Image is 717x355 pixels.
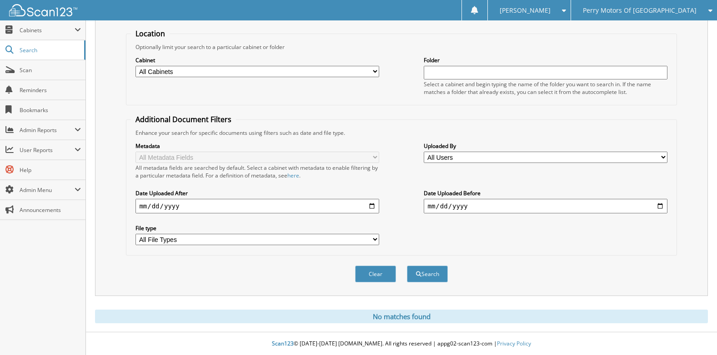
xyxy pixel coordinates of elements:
div: All metadata fields are searched by default. Select a cabinet with metadata to enable filtering b... [135,164,379,179]
input: start [135,199,379,213]
a: here [287,172,299,179]
span: Scan [20,66,81,74]
div: Enhance your search for specific documents using filters such as date and file type. [131,129,672,137]
a: Privacy Policy [497,340,531,347]
button: Clear [355,266,396,282]
label: Uploaded By [424,142,667,150]
span: Admin Reports [20,126,75,134]
span: Admin Menu [20,186,75,194]
button: Search [407,266,448,282]
div: Select a cabinet and begin typing the name of the folder you want to search in. If the name match... [424,80,667,96]
div: No matches found [95,310,708,323]
span: Reminders [20,86,81,94]
span: Cabinets [20,26,75,34]
legend: Additional Document Filters [131,114,236,124]
legend: Location [131,29,170,39]
label: Date Uploaded Before [424,189,667,197]
label: Metadata [135,142,379,150]
img: scan123-logo-white.svg [9,4,77,16]
span: [PERSON_NAME] [500,8,551,13]
div: Optionally limit your search to a particular cabinet or folder [131,43,672,51]
span: Help [20,166,81,174]
label: Date Uploaded After [135,189,379,197]
span: Announcements [20,206,81,214]
iframe: Chat Widget [672,311,717,355]
div: © [DATE]-[DATE] [DOMAIN_NAME]. All rights reserved | appg02-scan123-com | [86,333,717,355]
span: Search [20,46,80,54]
span: Perry Motors Of [GEOGRAPHIC_DATA] [583,8,697,13]
span: Bookmarks [20,106,81,114]
input: end [424,199,667,213]
label: Cabinet [135,56,379,64]
span: User Reports [20,146,75,154]
label: File type [135,224,379,232]
label: Folder [424,56,667,64]
span: Scan123 [272,340,294,347]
